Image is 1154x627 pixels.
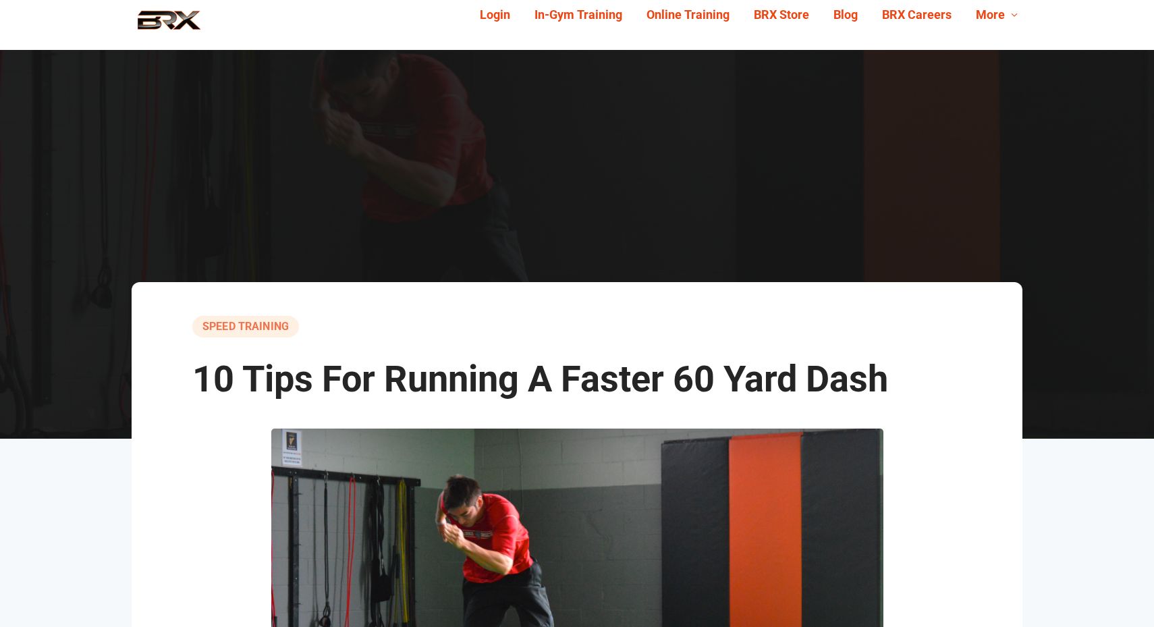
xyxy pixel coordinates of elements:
span: 10 Tips For Running A Faster 60 Yard Dash [192,358,888,400]
img: BRX Performance [125,10,213,40]
a: BRX Store [742,5,821,26]
a: speed training [192,316,299,337]
a: Blog [821,5,870,26]
a: Online Training [634,5,742,26]
a: More [964,5,1030,26]
a: BRX Careers [870,5,964,26]
a: Login [468,5,522,26]
div: Navigation Menu [458,5,1030,26]
a: In-Gym Training [522,5,634,26]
